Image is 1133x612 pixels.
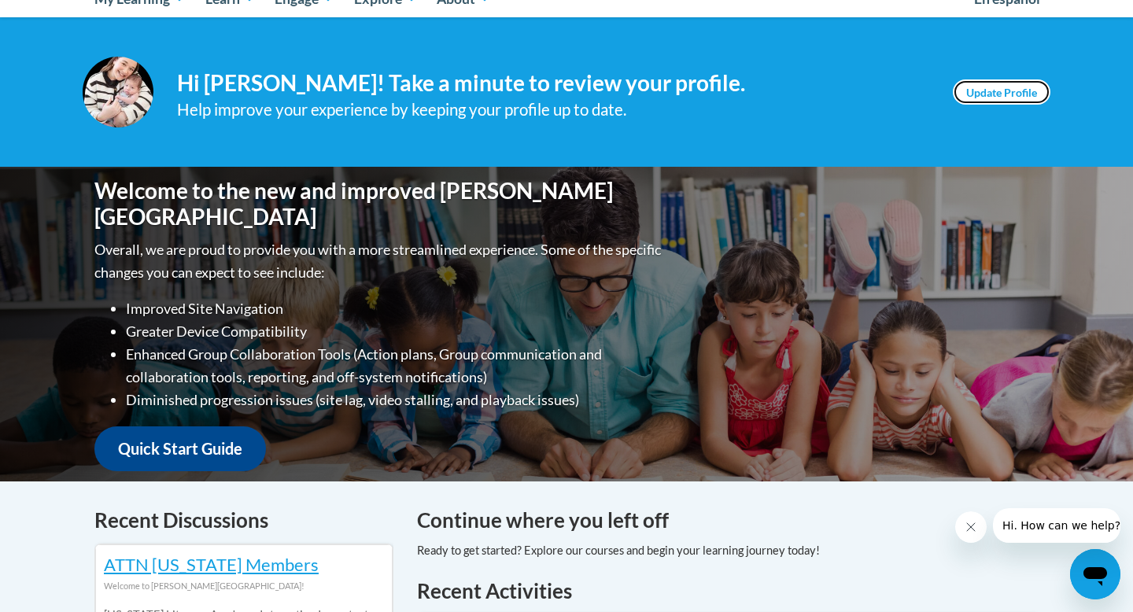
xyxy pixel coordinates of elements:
[177,70,929,97] h4: Hi [PERSON_NAME]! Take a minute to review your profile.
[83,57,153,127] img: Profile Image
[126,297,665,320] li: Improved Site Navigation
[417,505,1039,536] h4: Continue where you left off
[94,505,393,536] h4: Recent Discussions
[993,508,1120,543] iframe: Message from company
[126,343,665,389] li: Enhanced Group Collaboration Tools (Action plans, Group communication and collaboration tools, re...
[955,511,987,543] iframe: Close message
[953,79,1050,105] a: Update Profile
[104,554,319,575] a: ATTN [US_STATE] Members
[94,426,266,471] a: Quick Start Guide
[94,238,665,284] p: Overall, we are proud to provide you with a more streamlined experience. Some of the specific cha...
[126,389,665,411] li: Diminished progression issues (site lag, video stalling, and playback issues)
[126,320,665,343] li: Greater Device Compatibility
[94,178,665,230] h1: Welcome to the new and improved [PERSON_NAME][GEOGRAPHIC_DATA]
[1070,549,1120,599] iframe: Button to launch messaging window
[417,577,1039,605] h1: Recent Activities
[177,97,929,123] div: Help improve your experience by keeping your profile up to date.
[104,577,384,595] div: Welcome to [PERSON_NAME][GEOGRAPHIC_DATA]!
